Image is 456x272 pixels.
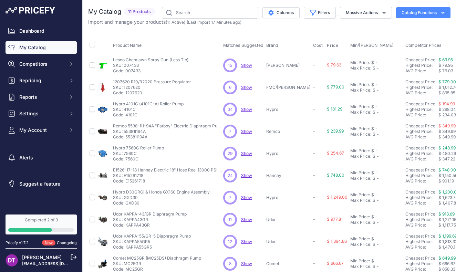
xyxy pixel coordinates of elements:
div: - [374,148,377,154]
button: Price [327,43,340,48]
span: $ 748.00 [327,172,344,178]
p: Code: KAPPA43GR [113,222,187,228]
span: $ 79.63 [327,62,341,67]
p: SKU: E15261718 [113,173,223,178]
span: - [313,150,315,156]
span: - [313,84,315,90]
p: Code: 55381I194A [113,134,223,140]
div: AVG Price: [405,266,438,272]
span: 11 Products [124,8,155,16]
a: Show [241,195,252,200]
p: Code: 1207620 [113,90,191,96]
span: $ 254.67 [327,150,344,156]
span: New [42,240,55,246]
div: Min Price: [350,60,370,65]
span: Cost [313,43,323,48]
p: Comet MC25GR (MC25DS) Diaphragm Pump [113,255,201,261]
span: - [313,195,315,200]
span: Brand [266,43,278,48]
span: $ 79.95 [438,63,453,68]
div: - [375,242,379,247]
a: $ 69.95 [438,57,453,62]
div: - [375,154,379,159]
div: Min Price: [350,192,370,198]
span: Repricing [19,77,64,84]
p: Code: E15261718 [113,178,223,184]
p: Comet [266,261,310,266]
div: $ [371,148,374,154]
span: $ 349.99 [438,129,456,134]
div: $ [373,242,375,247]
div: Highest Price: [405,217,438,222]
div: - [375,220,379,225]
div: Max Price: [350,154,371,159]
span: Show [241,151,252,156]
span: Competitors [19,61,64,67]
span: - [313,172,315,178]
div: Max Price: [350,87,371,93]
div: $ [371,192,374,198]
div: $ [371,82,374,87]
span: $ 239.99 [327,128,344,134]
a: $ 779.00 [438,79,456,84]
a: Show [241,85,252,90]
div: Min Price: [350,148,370,154]
p: Udor KAPPA-55/GR-5 Diaphragm Pump [113,233,191,239]
div: - [375,176,379,181]
span: $ 666.67 [327,261,344,266]
div: - [374,60,377,65]
div: - [374,170,377,176]
a: $ 918.69 [438,211,455,217]
a: Show [241,239,252,244]
div: Min Price: [350,236,370,242]
p: SKU: 55381I194A [113,129,223,134]
img: Pricefy Logo [6,7,55,14]
a: 11 Active [167,20,184,25]
a: Cheapest Price: [405,145,436,150]
div: - [374,258,377,264]
a: Show [241,63,252,68]
div: AVG Price: [405,134,438,140]
div: - [375,132,379,137]
span: Matches Suggested [223,43,263,48]
p: 1207620 R10/R2020 Pressure Regulator [113,79,191,85]
div: - [374,126,377,132]
a: Changelog [57,240,77,245]
button: My Account [6,124,77,136]
p: Hypro [266,107,310,112]
a: Cheapest Price: [405,189,436,195]
p: SKU: KAPPA43GR [113,217,187,222]
div: Highest Price: [405,195,438,200]
p: Code: KAPPA55GR5 [113,244,191,250]
span: $ 666.67 [438,261,455,266]
button: Reports [6,91,77,103]
span: Min/[PERSON_NAME] [350,43,394,48]
div: Max Price: [350,109,371,115]
p: [PERSON_NAME] [266,63,310,68]
span: - [313,128,315,134]
div: AVG Price: [405,222,438,228]
span: - [313,62,315,67]
p: Code: GXD30 [113,200,210,206]
div: Highest Price: [405,63,438,68]
a: Suggest a feature [6,178,77,190]
a: [PERSON_NAME] [22,254,62,260]
div: $ [373,109,375,115]
a: $ 248.99 [438,145,456,150]
a: $ 349.99 [438,123,456,128]
span: ( ) [166,20,185,25]
span: 29 [228,150,232,157]
p: Udor [266,239,310,244]
span: $ 779.00 [327,84,344,90]
span: 34 [228,106,233,113]
div: Highest Price: [405,261,438,266]
span: Show [241,217,252,222]
div: Min Price: [350,214,370,220]
a: Cheapest Price: [405,255,436,261]
a: Dashboard [6,25,77,37]
div: $ [371,214,374,220]
div: AVG Price: [405,112,438,118]
div: - [375,198,379,203]
p: Remco [266,129,310,134]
